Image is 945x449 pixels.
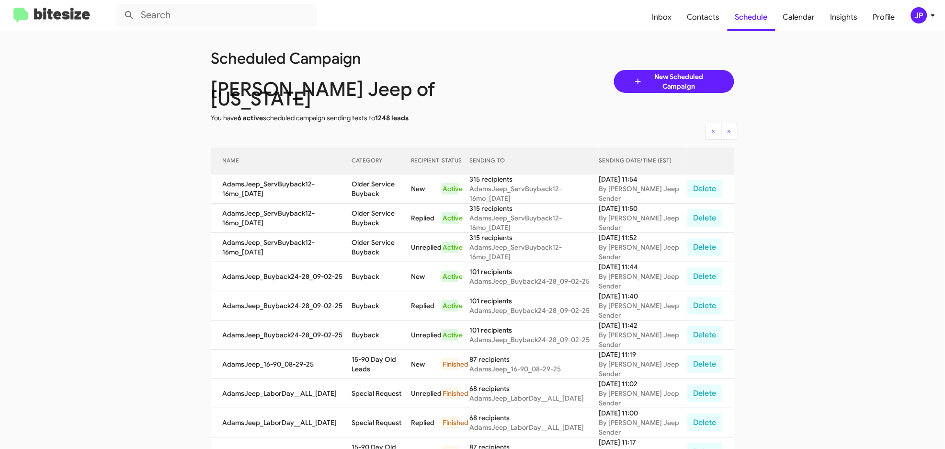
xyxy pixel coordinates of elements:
td: AdamsJeep_ServBuyback12-16mo_[DATE] [211,174,352,204]
td: New [411,262,442,291]
td: AdamsJeep_Buyback24-28_09-02-25 [211,262,352,291]
div: [DATE] 11:54 [599,174,687,184]
div: [DATE] 11:52 [599,233,687,242]
span: » [728,127,731,135]
td: Replied [411,204,442,233]
button: Delete [687,384,723,403]
button: Delete [687,180,723,198]
a: Inbox [644,3,679,31]
td: AdamsJeep_ServBuyback12-16mo_[DATE] [211,233,352,262]
div: By [PERSON_NAME] Jeep Sender [599,389,687,408]
div: Scheduled Campaign [204,54,480,63]
button: Delete [687,297,723,315]
div: By [PERSON_NAME] Jeep Sender [599,272,687,291]
div: Active [442,271,458,282]
div: [PERSON_NAME] Jeep of [US_STATE] [204,84,480,104]
a: Calendar [775,3,823,31]
td: Older Service Buyback [352,233,411,262]
nav: Page navigation example [706,123,738,140]
div: By [PERSON_NAME] Jeep Sender [599,184,687,203]
div: AdamsJeep_LaborDay__ALL_[DATE] [469,423,599,432]
td: AdamsJeep_ServBuyback12-16mo_[DATE] [211,204,352,233]
div: [DATE] 11:42 [599,321,687,330]
td: AdamsJeep_LaborDay__ALL_[DATE] [211,379,352,408]
button: Delete [687,326,723,344]
a: Schedule [728,3,775,31]
td: Unreplied [411,233,442,262]
td: AdamsJeep_Buyback24-28_09-02-25 [211,291,352,321]
td: Unreplied [411,321,442,350]
td: 15-90 Day Old Leads [352,350,411,379]
div: AdamsJeep_16-90_08-29-25 [469,364,599,374]
div: By [PERSON_NAME] Jeep Sender [599,330,687,349]
button: Delete [687,209,723,227]
div: AdamsJeep_Buyback24-28_09-02-25 [469,276,599,286]
div: Finished [442,358,458,370]
div: 101 recipients [469,267,599,276]
td: AdamsJeep_Buyback24-28_09-02-25 [211,321,352,350]
td: New [411,174,442,204]
div: Active [442,242,458,253]
div: 68 recipients [469,384,599,393]
td: Special Request [352,379,411,408]
button: Delete [687,414,723,432]
div: [DATE] 11:17 [599,437,687,447]
a: Profile [865,3,903,31]
td: Buyback [352,262,411,291]
th: CATEGORY [352,148,411,174]
button: Delete [687,238,723,256]
td: AdamsJeep_LaborDay__ALL_[DATE] [211,408,352,437]
div: By [PERSON_NAME] Jeep Sender [599,242,687,262]
div: [DATE] 11:00 [599,408,687,418]
button: Delete [687,355,723,373]
div: AdamsJeep_ServBuyback12-16mo_[DATE] [469,184,599,203]
td: Special Request [352,408,411,437]
div: AdamsJeep_ServBuyback12-16mo_[DATE] [469,213,599,232]
th: NAME [211,148,352,174]
th: STATUS [442,148,469,174]
div: By [PERSON_NAME] Jeep Sender [599,301,687,320]
div: AdamsJeep_Buyback24-28_09-02-25 [469,306,599,315]
button: Next [721,123,738,140]
div: Active [442,300,458,311]
a: New Scheduled Campaign [614,70,734,93]
div: 87 recipients [469,355,599,364]
span: « [712,127,716,135]
a: Insights [823,3,865,31]
button: Delete [687,267,723,286]
td: Replied [411,291,442,321]
div: Active [442,329,458,341]
div: 101 recipients [469,325,599,335]
th: SENDING DATE/TIME (EST) [599,148,687,174]
div: 101 recipients [469,296,599,306]
th: SENDING TO [469,148,599,174]
td: Unreplied [411,379,442,408]
div: Finished [442,388,458,399]
td: New [411,350,442,379]
input: Search [116,4,317,27]
span: New Scheduled Campaign [643,72,715,91]
td: Older Service Buyback [352,174,411,204]
div: By [PERSON_NAME] Jeep Sender [599,418,687,437]
div: AdamsJeep_ServBuyback12-16mo_[DATE] [469,242,599,262]
div: 315 recipients [469,233,599,242]
div: Active [442,212,458,224]
td: Buyback [352,321,411,350]
div: AdamsJeep_Buyback24-28_09-02-25 [469,335,599,345]
a: Contacts [679,3,728,31]
div: [DATE] 11:40 [599,291,687,301]
div: Finished [442,417,458,428]
div: [DATE] 11:44 [599,262,687,272]
div: JP [911,7,927,23]
td: Buyback [352,291,411,321]
div: 68 recipients [469,413,599,423]
button: Previous [706,123,722,140]
td: Older Service Buyback [352,204,411,233]
span: 1248 leads [376,114,409,122]
div: By [PERSON_NAME] Jeep Sender [599,213,687,232]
